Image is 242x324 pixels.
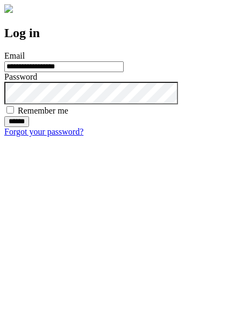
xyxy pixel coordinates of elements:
label: Password [4,72,37,81]
a: Forgot your password? [4,127,83,136]
label: Remember me [18,106,68,115]
img: logo-4e3dc11c47720685a147b03b5a06dd966a58ff35d612b21f08c02c0306f2b779.png [4,4,13,13]
label: Email [4,51,25,60]
h2: Log in [4,26,238,40]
